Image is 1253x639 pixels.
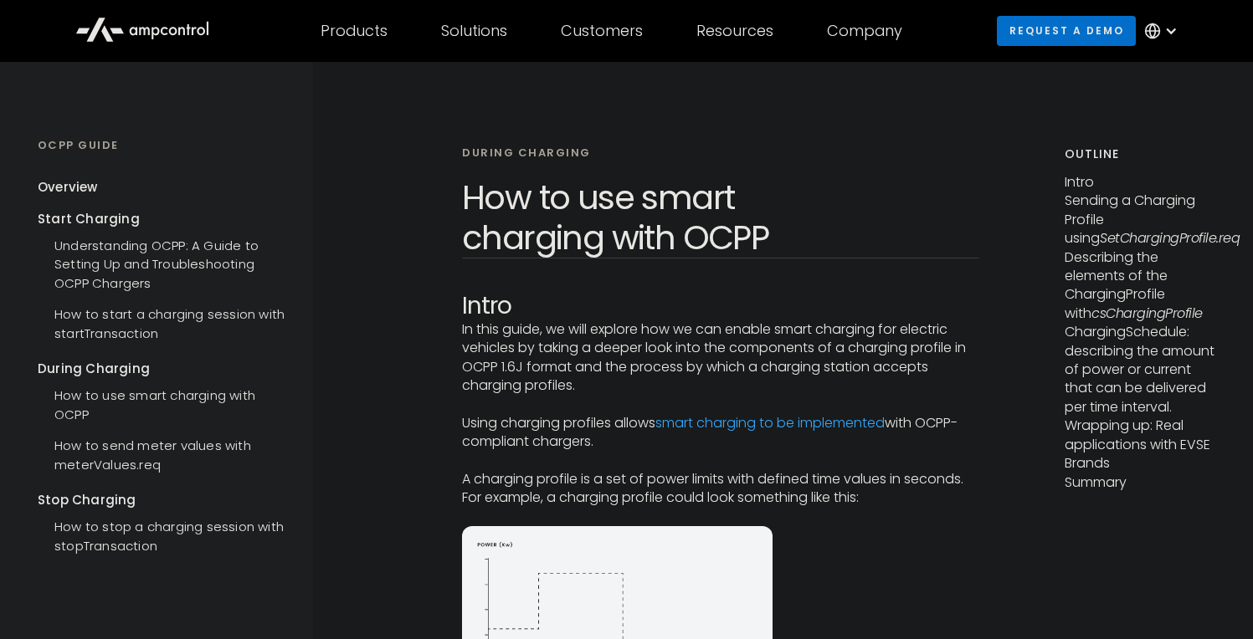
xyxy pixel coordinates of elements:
[441,22,507,40] div: Solutions
[696,22,773,40] div: Resources
[462,395,979,413] p: ‍
[1065,192,1215,248] p: Sending a Charging Profile using
[38,178,98,209] a: Overview
[561,22,643,40] div: Customers
[827,22,902,40] div: Company
[1091,304,1203,323] em: csChargingProfile
[462,470,979,508] p: A charging profile is a set of power limits with defined time values in seconds. For example, a c...
[1100,228,1240,248] em: SetChargingProfile.req
[997,16,1136,45] a: Request a demo
[1065,173,1215,192] p: Intro
[1065,323,1215,417] p: ChargingSchedule: describing the amount of power or current that can be delivered per time interval.
[38,297,288,347] a: How to start a charging session with startTransaction
[655,413,885,432] a: smart charging to be implemented
[38,378,288,428] a: How to use smart charging with OCPP
[462,292,979,320] h2: Intro
[38,210,288,228] div: Start Charging
[38,491,288,509] div: Stop Charging
[462,146,591,161] div: DURING CHARGING
[321,22,388,40] div: Products
[38,178,98,197] div: Overview
[462,177,979,258] h1: How to use smart charging with OCPP
[462,320,979,396] p: In this guide, we will explore how we can enable smart charging for electric vehicles by taking a...
[38,428,288,478] a: How to send meter values with meterValues.req
[1065,417,1215,473] p: Wrapping up: Real applications with EVSE Brands
[38,360,288,378] div: During Charging
[462,414,979,452] p: Using charging profiles allows with OCPP-compliant chargers.
[38,228,288,297] a: Understanding OCPP: A Guide to Setting Up and Troubleshooting OCPP Chargers
[462,508,979,526] p: ‍
[1065,248,1215,324] p: Describing the elements of the ChargingProfile with
[1065,473,1215,492] p: Summary
[1065,146,1215,163] h5: Outline
[38,509,288,560] a: How to stop a charging session with stopTransaction
[462,452,979,470] p: ‍
[38,138,288,153] div: OCPP GUIDE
